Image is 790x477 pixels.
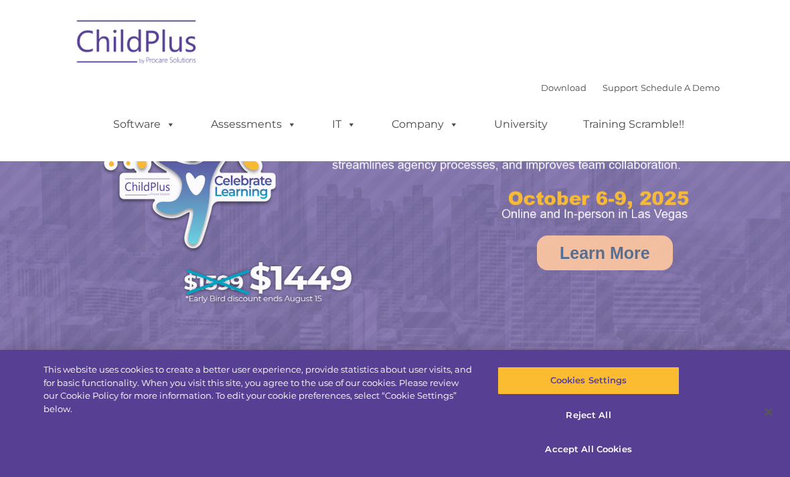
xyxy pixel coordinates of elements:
[754,397,783,427] button: Close
[44,363,474,415] div: This website uses cookies to create a better user experience, provide statistics about user visit...
[570,111,698,138] a: Training Scramble!!
[481,111,561,138] a: University
[197,111,310,138] a: Assessments
[70,11,204,78] img: ChildPlus by Procare Solutions
[319,111,370,138] a: IT
[541,82,586,93] a: Download
[100,111,189,138] a: Software
[537,235,673,270] a: Learn More
[603,82,638,93] a: Support
[497,436,679,464] button: Accept All Cookies
[378,111,472,138] a: Company
[541,82,720,93] font: |
[497,367,679,395] button: Cookies Settings
[497,401,679,430] button: Reject All
[641,82,720,93] a: Schedule A Demo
